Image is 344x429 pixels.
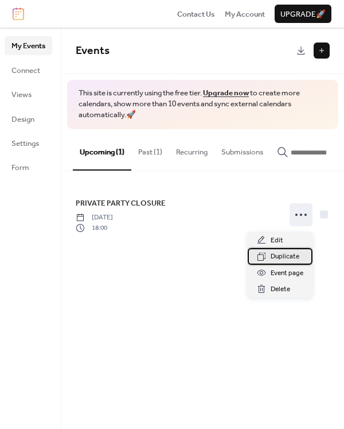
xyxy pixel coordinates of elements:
span: This site is currently using the free tier. to create more calendars, show more than 10 events an... [79,88,327,121]
button: Past (1) [131,129,169,169]
span: Connect [11,65,40,76]
span: 18:00 [76,223,113,233]
span: Contact Us [177,9,215,20]
button: Submissions [214,129,270,169]
span: Upgrade 🚀 [280,9,326,20]
a: My Events [5,36,52,55]
a: Connect [5,61,52,79]
span: Edit [271,235,283,246]
span: My Account [225,9,265,20]
a: Form [5,158,52,176]
span: Design [11,114,34,125]
span: Duplicate [271,251,299,262]
span: Event page [271,268,303,279]
a: Settings [5,134,52,152]
span: Events [76,40,110,61]
span: Delete [271,284,290,295]
button: Recurring [169,129,214,169]
button: Upcoming (1) [73,129,131,171]
a: PRIVATE PARTY CLOSURE [76,197,166,210]
button: Upgrade🚀 [275,5,331,23]
span: My Events [11,40,45,52]
span: [DATE] [76,212,113,223]
span: Views [11,89,32,101]
a: Upgrade now [203,86,249,101]
a: Contact Us [177,8,215,20]
a: My Account [225,8,265,20]
span: Form [11,162,29,173]
a: Design [5,110,52,128]
img: logo [13,7,24,20]
span: Settings [11,138,39,149]
a: Views [5,85,52,103]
